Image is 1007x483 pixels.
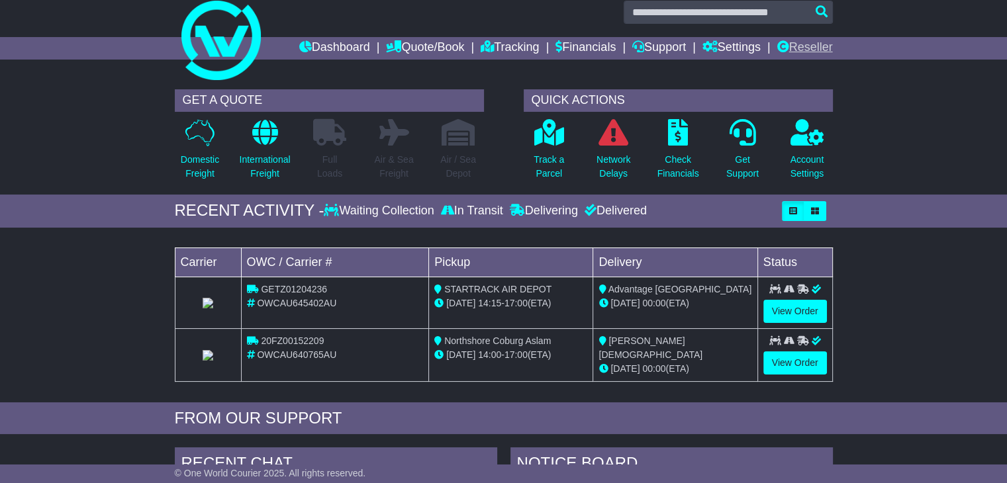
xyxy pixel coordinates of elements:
[181,153,219,181] p: Domestic Freight
[763,351,827,374] a: View Order
[203,350,213,361] img: StarTrack.png
[791,153,824,181] p: Account Settings
[478,298,501,308] span: 14:15
[175,247,241,277] td: Carrier
[610,298,640,308] span: [DATE]
[534,153,564,181] p: Track a Parcel
[446,298,475,308] span: [DATE]
[555,37,616,60] a: Financials
[596,118,631,188] a: NetworkDelays
[642,363,665,374] span: 00:00
[261,284,327,294] span: GETZ01204236
[593,247,757,277] td: Delivery
[257,298,336,308] span: OWCAU645402AU
[726,153,759,181] p: Get Support
[175,201,324,220] div: RECENT ACTIVITY -
[597,153,630,181] p: Network Delays
[657,118,700,188] a: CheckFinancials
[504,298,528,308] span: 17:00
[374,153,413,181] p: Air & Sea Freight
[642,298,665,308] span: 00:00
[175,447,497,483] div: RECENT CHAT
[599,335,702,360] span: [PERSON_NAME][DEMOGRAPHIC_DATA]
[386,37,464,60] a: Quote/Book
[175,468,366,478] span: © One World Courier 2025. All rights reserved.
[608,284,752,294] span: Advantage [GEOGRAPHIC_DATA]
[429,247,593,277] td: Pickup
[702,37,761,60] a: Settings
[790,118,825,188] a: AccountSettings
[506,204,581,218] div: Delivering
[524,89,833,112] div: QUICK ACTIONS
[632,37,686,60] a: Support
[510,447,833,483] div: NOTICE BOARD
[239,153,290,181] p: International Freight
[444,335,551,346] span: Northshore Coburg Aslam
[438,204,506,218] div: In Transit
[446,349,475,360] span: [DATE]
[763,300,827,323] a: View Order
[324,204,437,218] div: Waiting Collection
[313,153,346,181] p: Full Loads
[533,118,565,188] a: Track aParcel
[757,247,832,277] td: Status
[434,348,587,362] div: - (ETA)
[777,37,832,60] a: Reseller
[299,37,370,60] a: Dashboard
[434,296,587,310] div: - (ETA)
[180,118,220,188] a: DomesticFreight
[444,284,551,294] span: STARTRACK AIR DEPOT
[610,363,640,374] span: [DATE]
[261,335,324,346] span: 20FZ00152209
[581,204,647,218] div: Delivered
[203,298,213,308] img: StarTrack.png
[238,118,291,188] a: InternationalFreight
[440,153,476,181] p: Air / Sea Depot
[599,296,751,310] div: (ETA)
[504,349,528,360] span: 17:00
[257,349,336,360] span: OWCAU640765AU
[481,37,539,60] a: Tracking
[175,89,484,112] div: GET A QUOTE
[175,409,833,428] div: FROM OUR SUPPORT
[657,153,699,181] p: Check Financials
[599,362,751,376] div: (ETA)
[726,118,759,188] a: GetSupport
[241,247,429,277] td: OWC / Carrier #
[478,349,501,360] span: 14:00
